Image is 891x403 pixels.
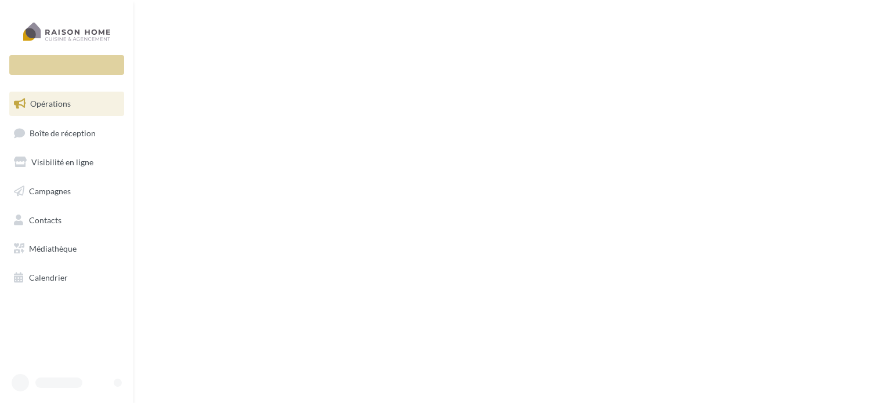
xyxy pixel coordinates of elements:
[29,244,77,253] span: Médiathèque
[7,237,126,261] a: Médiathèque
[7,179,126,204] a: Campagnes
[7,208,126,233] a: Contacts
[29,215,61,224] span: Contacts
[7,266,126,290] a: Calendrier
[9,55,124,75] div: Nouvelle campagne
[31,157,93,167] span: Visibilité en ligne
[29,273,68,282] span: Calendrier
[30,128,96,137] span: Boîte de réception
[7,121,126,146] a: Boîte de réception
[29,186,71,196] span: Campagnes
[7,92,126,116] a: Opérations
[7,150,126,175] a: Visibilité en ligne
[30,99,71,108] span: Opérations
